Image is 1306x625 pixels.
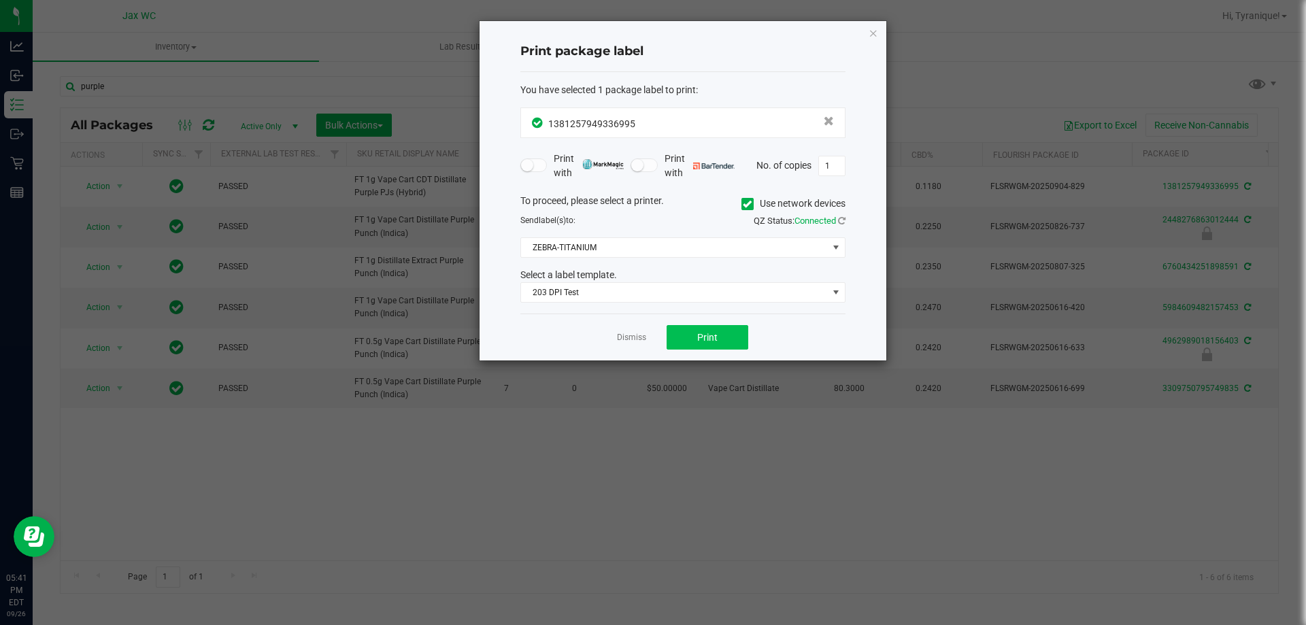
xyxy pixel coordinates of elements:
[617,332,646,343] a: Dismiss
[754,216,845,226] span: QZ Status:
[756,159,811,170] span: No. of copies
[510,194,856,214] div: To proceed, please select a printer.
[532,116,545,130] span: In Sync
[667,325,748,350] button: Print
[521,238,828,257] span: ZEBRA-TITANIUM
[539,216,566,225] span: label(s)
[520,83,845,97] div: :
[548,118,635,129] span: 1381257949336995
[582,159,624,169] img: mark_magic_cybra.png
[697,332,718,343] span: Print
[520,84,696,95] span: You have selected 1 package label to print
[521,283,828,302] span: 203 DPI Test
[520,216,575,225] span: Send to:
[510,268,856,282] div: Select a label template.
[665,152,735,180] span: Print with
[794,216,836,226] span: Connected
[554,152,624,180] span: Print with
[693,163,735,169] img: bartender.png
[741,197,845,211] label: Use network devices
[520,43,845,61] h4: Print package label
[14,516,54,557] iframe: Resource center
